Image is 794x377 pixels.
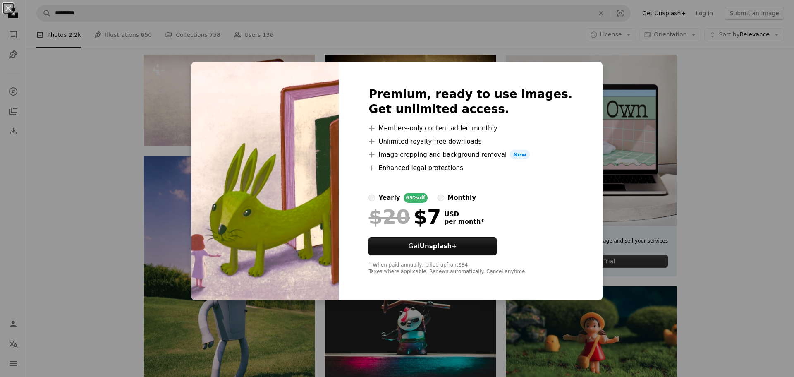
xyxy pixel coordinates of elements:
[444,218,484,226] span: per month *
[368,150,572,160] li: Image cropping and background removal
[191,62,339,300] img: premium_photo-1682308336208-7f3c19e6a96b
[368,206,410,228] span: $20
[420,243,457,250] strong: Unsplash+
[438,195,444,201] input: monthly
[378,193,400,203] div: yearly
[444,211,484,218] span: USD
[447,193,476,203] div: monthly
[404,193,428,203] div: 65% off
[368,137,572,146] li: Unlimited royalty-free downloads
[368,195,375,201] input: yearly65%off
[368,262,572,275] div: * When paid annually, billed upfront $84 Taxes where applicable. Renews automatically. Cancel any...
[368,163,572,173] li: Enhanced legal protections
[368,123,572,133] li: Members-only content added monthly
[510,150,530,160] span: New
[368,237,497,255] button: GetUnsplash+
[368,87,572,117] h2: Premium, ready to use images. Get unlimited access.
[368,206,441,228] div: $7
